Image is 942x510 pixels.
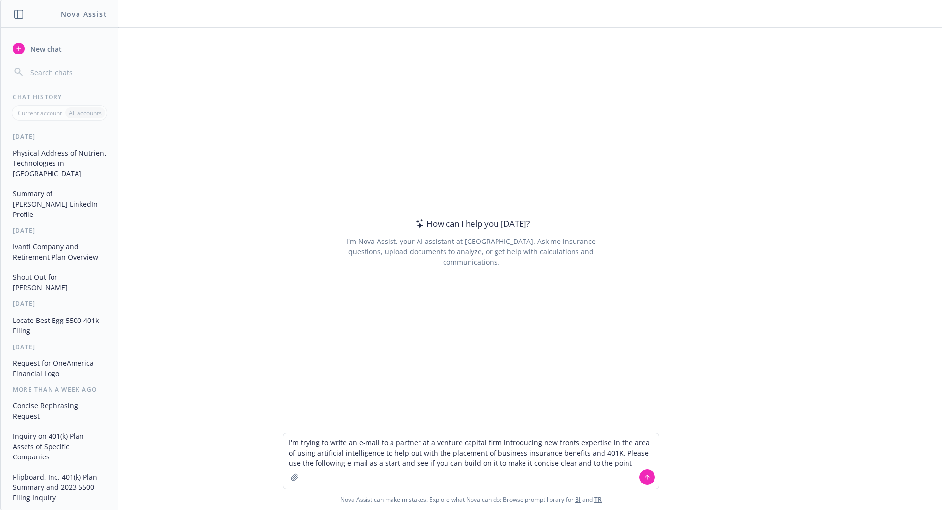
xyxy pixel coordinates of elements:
div: [DATE] [1,299,118,308]
button: Request for OneAmerica Financial Logo [9,355,110,381]
button: Inquiry on 401(k) Plan Assets of Specific Companies [9,428,110,465]
button: Locate Best Egg 5500 401k Filing [9,312,110,339]
p: Current account [18,109,62,117]
button: Ivanti Company and Retirement Plan Overview [9,239,110,265]
div: How can I help you [DATE]? [413,217,530,230]
a: BI [575,495,581,504]
button: Flipboard, Inc. 401(k) Plan Summary and 2023 5500 Filing Inquiry [9,469,110,506]
h1: Nova Assist [61,9,107,19]
textarea: I'm trying to write an e-mail to a partner at a venture capital firm introducing new fronts exper... [283,433,659,489]
div: [DATE] [1,226,118,235]
input: Search chats [28,65,106,79]
a: TR [594,495,602,504]
div: I'm Nova Assist, your AI assistant at [GEOGRAPHIC_DATA]. Ask me insurance questions, upload docum... [333,236,609,267]
button: Concise Rephrasing Request [9,398,110,424]
button: Summary of [PERSON_NAME] LinkedIn Profile [9,186,110,222]
button: Physical Address of Nutrient Technologies in [GEOGRAPHIC_DATA] [9,145,110,182]
span: New chat [28,44,62,54]
div: [DATE] [1,343,118,351]
span: Nova Assist can make mistakes. Explore what Nova can do: Browse prompt library for and [4,489,938,510]
button: New chat [9,40,110,57]
button: Shout Out for [PERSON_NAME] [9,269,110,295]
p: All accounts [69,109,102,117]
div: More than a week ago [1,385,118,394]
div: [DATE] [1,133,118,141]
div: Chat History [1,93,118,101]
